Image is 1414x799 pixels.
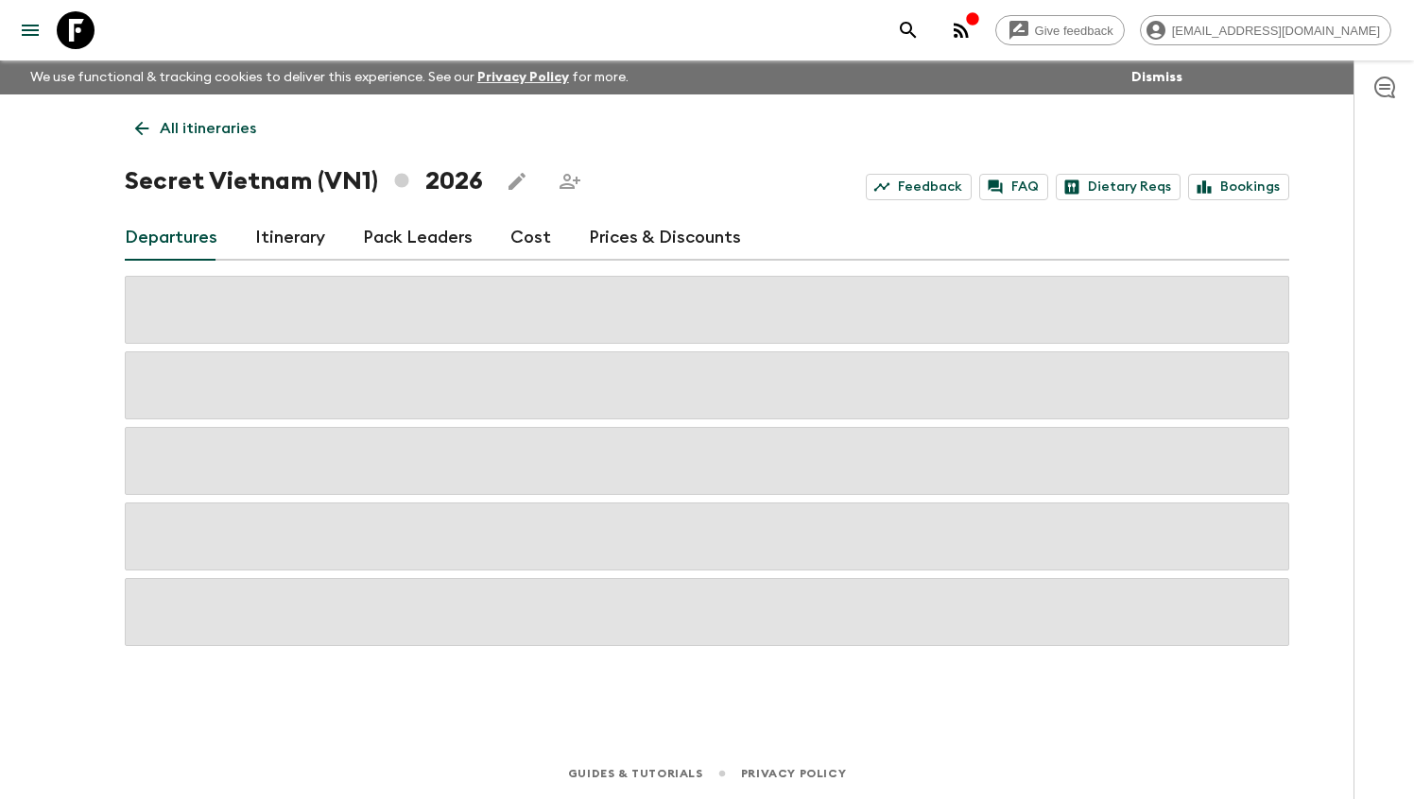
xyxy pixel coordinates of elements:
[11,11,49,49] button: menu
[125,110,267,147] a: All itineraries
[995,15,1125,45] a: Give feedback
[477,71,569,84] a: Privacy Policy
[160,117,256,140] p: All itineraries
[1127,64,1187,91] button: Dismiss
[1025,24,1124,38] span: Give feedback
[498,162,536,200] button: Edit this itinerary
[866,174,972,200] a: Feedback
[125,162,483,200] h1: Secret Vietnam (VN1) 2026
[125,215,217,261] a: Departures
[979,174,1048,200] a: FAQ
[1162,24,1390,38] span: [EMAIL_ADDRESS][DOMAIN_NAME]
[1140,15,1391,45] div: [EMAIL_ADDRESS][DOMAIN_NAME]
[1188,174,1289,200] a: Bookings
[1056,174,1181,200] a: Dietary Reqs
[363,215,473,261] a: Pack Leaders
[741,763,846,784] a: Privacy Policy
[510,215,551,261] a: Cost
[568,763,703,784] a: Guides & Tutorials
[23,60,636,94] p: We use functional & tracking cookies to deliver this experience. See our for more.
[889,11,927,49] button: search adventures
[255,215,325,261] a: Itinerary
[589,215,741,261] a: Prices & Discounts
[551,162,589,200] span: Share this itinerary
